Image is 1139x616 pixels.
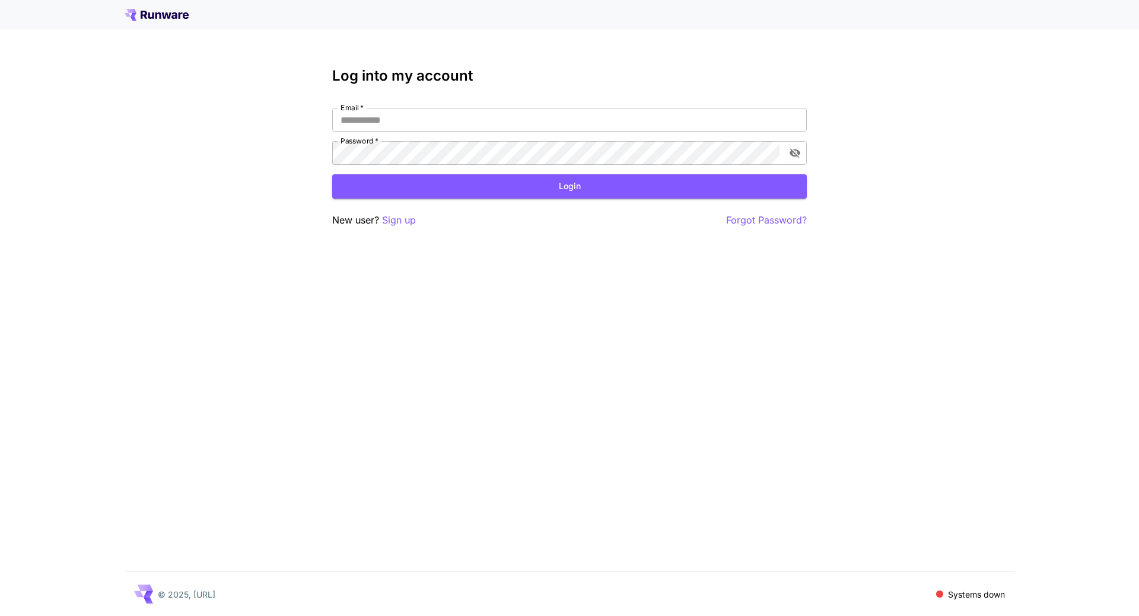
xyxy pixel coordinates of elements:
label: Password [341,136,378,146]
button: Forgot Password? [726,213,807,228]
button: Login [332,174,807,199]
button: Sign up [382,213,416,228]
p: Systems down [948,588,1005,601]
h3: Log into my account [332,68,807,84]
label: Email [341,103,364,113]
p: New user? [332,213,416,228]
button: toggle password visibility [784,142,806,164]
p: © 2025, [URL] [158,588,215,601]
